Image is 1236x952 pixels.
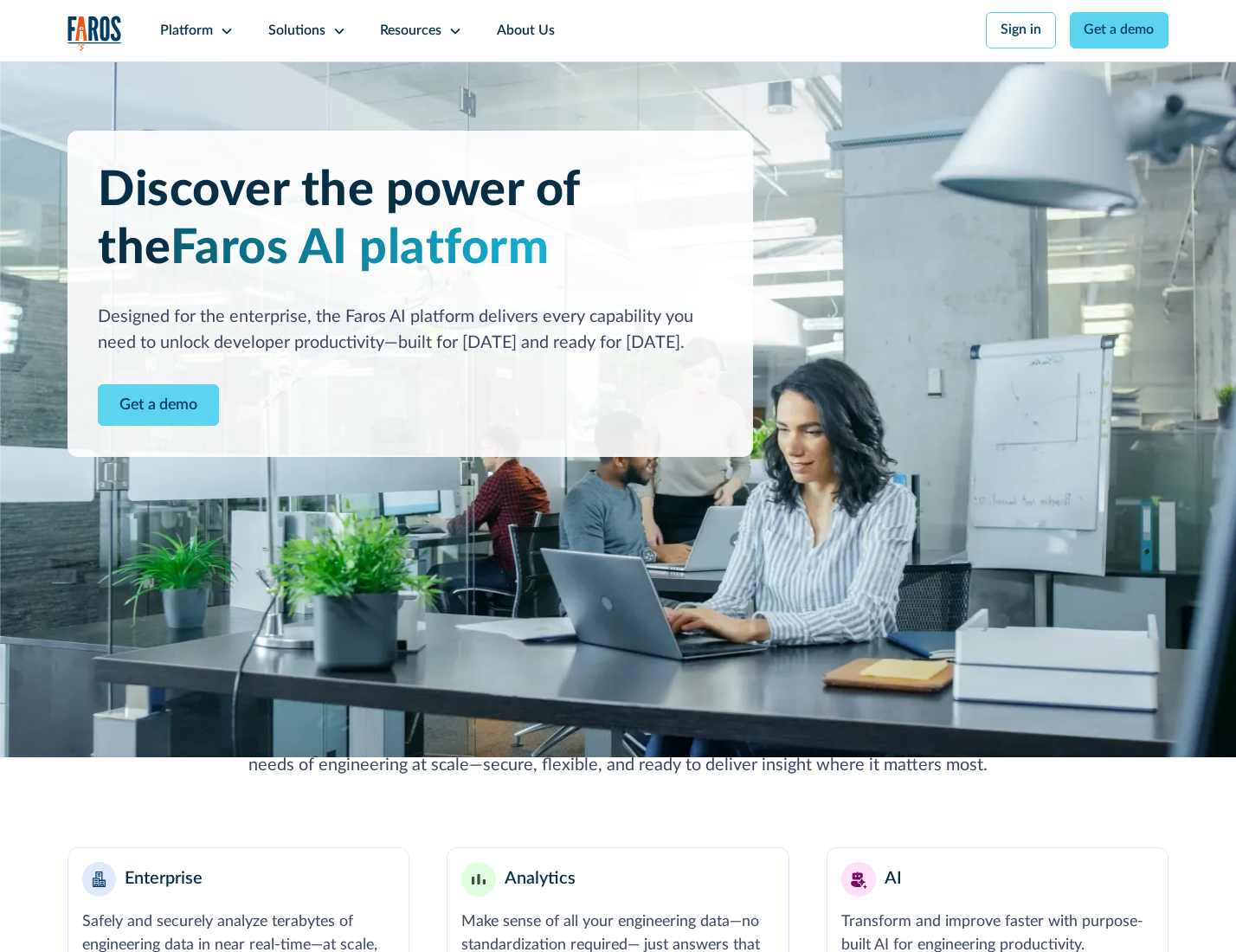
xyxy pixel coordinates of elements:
[505,866,576,892] div: Analytics
[171,224,550,273] span: Faros AI platform
[68,16,123,51] a: home
[98,162,722,278] h1: Discover the power of the
[885,866,902,892] div: AI
[845,865,872,892] img: AI robot or assistant icon
[68,16,123,51] img: Logo of the analytics and reporting company Faros.
[160,21,213,42] div: Platform
[98,305,722,357] div: Designed for the enterprise, the Faros AI platform delivers every capability you need to unlock d...
[380,21,441,42] div: Resources
[472,874,486,885] img: Minimalist bar chart analytics icon
[125,866,203,892] div: Enterprise
[1070,12,1169,48] a: Get a demo
[98,384,219,427] a: Contact Modal
[93,872,106,887] img: Enterprise building blocks or structure icon
[268,21,325,42] div: Solutions
[986,12,1056,48] a: Sign in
